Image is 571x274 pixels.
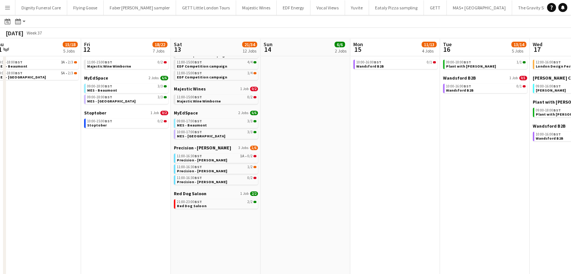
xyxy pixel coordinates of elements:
[277,0,310,15] button: EDF Energy
[15,0,67,15] button: Dignity Funeral Care
[104,0,176,15] button: Faber [PERSON_NAME] sampler
[236,0,277,15] button: Majestic Wines
[512,0,558,15] button: The Gravity Show
[67,0,104,15] button: Flying Goose
[447,0,512,15] button: MAS+ [GEOGRAPHIC_DATA]
[424,0,447,15] button: GETT
[176,0,236,15] button: GETT Little London Tours
[25,30,44,36] span: Week 37
[6,29,23,37] div: [DATE]
[345,0,369,15] button: Yuvite
[310,0,345,15] button: Vocal Views
[369,0,424,15] button: Eataly Pizza sampling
